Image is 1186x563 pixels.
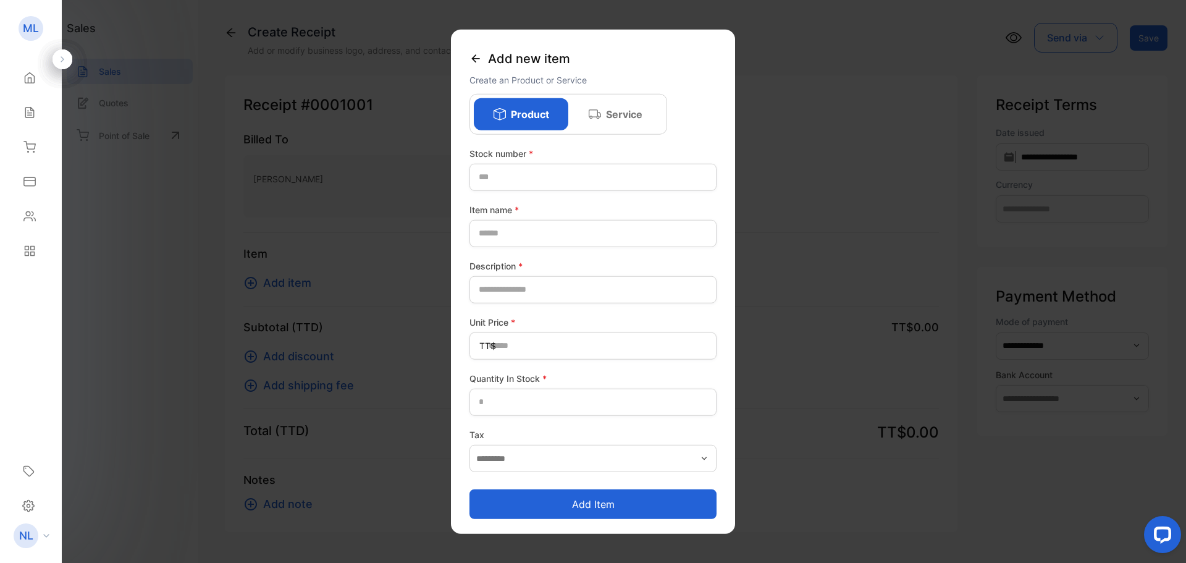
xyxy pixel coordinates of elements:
iframe: LiveChat chat widget [1134,511,1186,563]
label: Quantity In Stock [469,371,717,384]
p: Product [511,106,549,121]
span: TT$ [479,339,496,352]
span: Create an Product or Service [469,74,587,85]
p: Service [606,106,642,121]
p: ML [23,20,39,36]
button: Add item [469,489,717,519]
label: Stock number [469,146,717,159]
label: Tax [469,428,717,441]
span: Add new item [488,49,570,67]
label: Description [469,259,717,272]
label: Item name [469,203,717,216]
label: Unit Price [469,315,717,328]
p: NL [19,528,33,544]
